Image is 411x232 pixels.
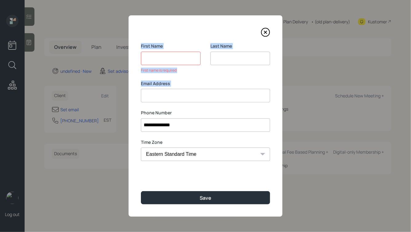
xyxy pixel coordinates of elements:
div: Save [200,195,211,201]
button: Save [141,191,270,204]
div: First name is required [141,68,201,73]
label: First Name [141,43,201,49]
label: Time Zone [141,139,270,145]
label: Email Address [141,81,270,87]
label: Last Name [210,43,270,49]
label: Phone Number [141,110,270,116]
